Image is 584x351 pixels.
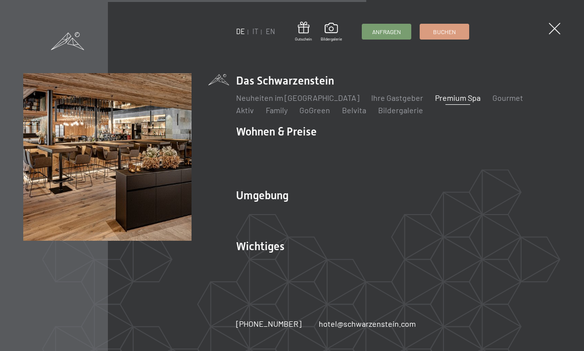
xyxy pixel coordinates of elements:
[236,319,301,328] span: [PHONE_NUMBER]
[321,37,342,42] span: Bildergalerie
[362,24,411,39] a: Anfragen
[295,37,312,42] span: Gutschein
[433,28,456,36] span: Buchen
[321,23,342,42] a: Bildergalerie
[236,105,254,115] a: Aktiv
[342,105,366,115] a: Belvita
[266,105,288,115] a: Family
[299,105,330,115] a: GoGreen
[236,318,301,329] a: [PHONE_NUMBER]
[371,93,423,102] a: Ihre Gastgeber
[266,27,275,36] a: EN
[252,27,258,36] a: IT
[236,93,359,102] a: Neuheiten im [GEOGRAPHIC_DATA]
[372,28,401,36] span: Anfragen
[295,22,312,42] a: Gutschein
[319,318,416,329] a: hotel@schwarzenstein.com
[492,93,523,102] a: Gourmet
[236,27,245,36] a: DE
[435,93,481,102] a: Premium Spa
[378,105,423,115] a: Bildergalerie
[420,24,469,39] a: Buchen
